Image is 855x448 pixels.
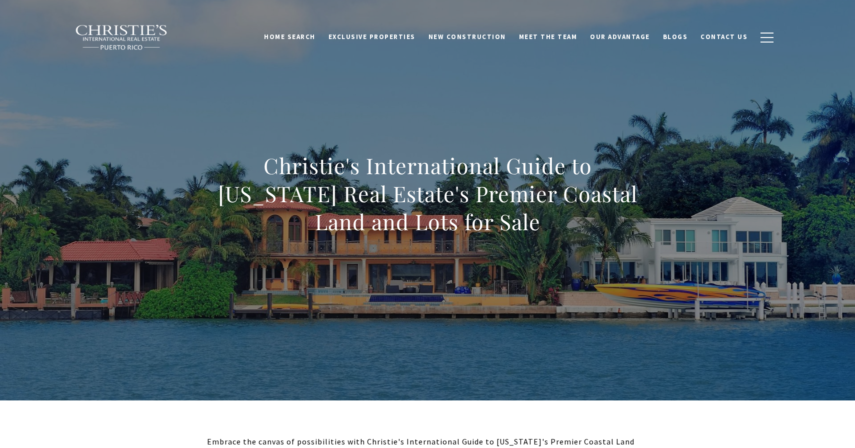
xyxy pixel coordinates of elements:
h1: Christie's International Guide to [US_STATE] Real Estate's Premier Coastal Land and Lots for Sale [207,152,648,236]
a: Home Search [257,28,322,47]
img: Christie's International Real Estate black text logo [75,25,168,51]
span: Exclusive Properties [328,33,415,41]
a: New Construction [422,28,512,47]
span: Blogs [663,33,688,41]
span: Our Advantage [590,33,650,41]
a: Meet the Team [512,28,584,47]
a: Our Advantage [583,28,656,47]
a: Blogs [656,28,694,47]
a: Exclusive Properties [322,28,422,47]
span: New Construction [428,33,506,41]
span: Contact Us [700,33,747,41]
